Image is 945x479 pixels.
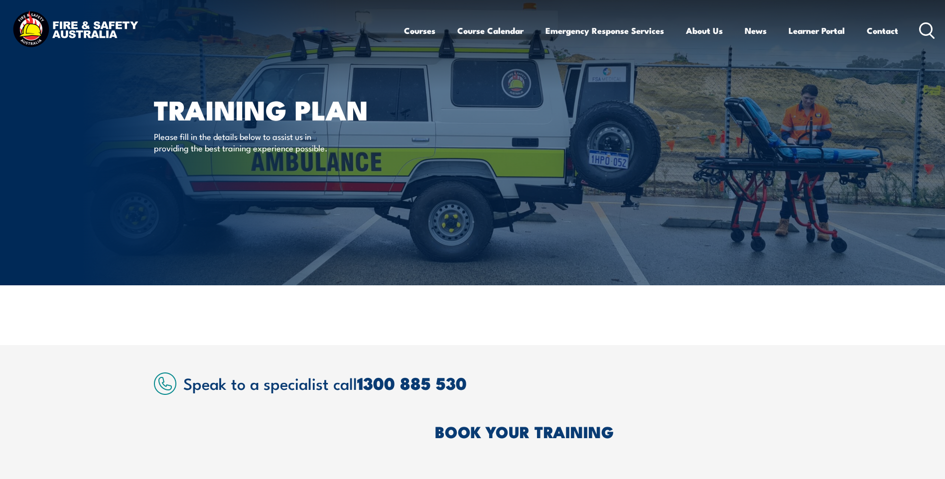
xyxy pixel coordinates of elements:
a: Courses [404,17,435,44]
a: Course Calendar [457,17,524,44]
h2: BOOK YOUR TRAINING [435,424,792,438]
h1: Training plan [154,98,400,121]
p: Please fill in the details below to assist us in providing the best training experience possible. [154,130,336,154]
a: About Us [686,17,723,44]
a: Learner Portal [789,17,845,44]
a: Emergency Response Services [545,17,664,44]
a: News [745,17,767,44]
h2: Speak to a specialist call [183,374,792,392]
a: Contact [867,17,898,44]
a: 1300 885 530 [357,369,467,396]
